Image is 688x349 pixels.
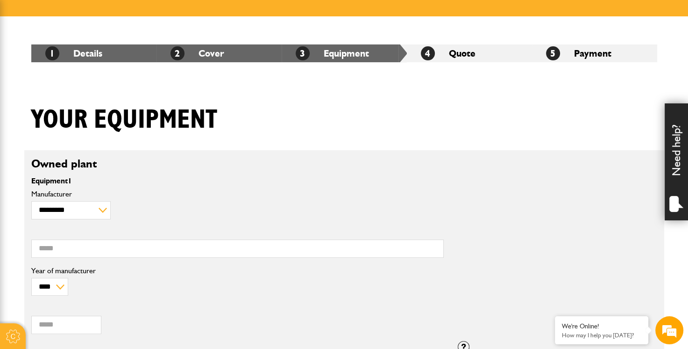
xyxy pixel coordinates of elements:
[562,322,641,330] div: We're Online!
[45,46,59,60] span: 1
[282,44,407,62] li: Equipment
[421,46,435,60] span: 4
[170,46,184,60] span: 2
[665,103,688,220] div: Need help?
[31,157,657,171] h2: Owned plant
[45,48,102,59] a: 1Details
[31,267,444,275] label: Year of manufacturer
[532,44,657,62] li: Payment
[562,332,641,339] p: How may I help you today?
[68,176,72,185] span: 1
[296,46,310,60] span: 3
[31,104,217,136] h1: Your equipment
[170,48,224,59] a: 2Cover
[546,46,560,60] span: 5
[31,177,444,185] p: Equipment
[407,44,532,62] li: Quote
[31,190,444,198] label: Manufacturer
